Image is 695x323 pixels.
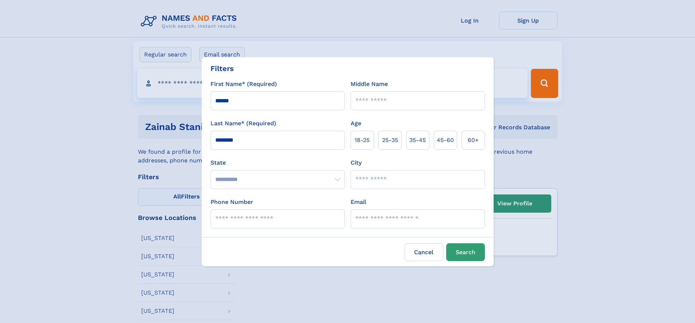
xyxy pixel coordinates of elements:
[437,136,454,145] span: 45‑60
[382,136,398,145] span: 25‑35
[211,158,345,167] label: State
[211,63,234,74] div: Filters
[468,136,479,145] span: 60+
[405,243,443,261] label: Cancel
[351,80,388,88] label: Middle Name
[351,198,366,206] label: Email
[409,136,426,145] span: 35‑45
[446,243,485,261] button: Search
[351,158,362,167] label: City
[211,119,276,128] label: Last Name* (Required)
[211,198,253,206] label: Phone Number
[351,119,361,128] label: Age
[355,136,370,145] span: 18‑25
[211,80,277,88] label: First Name* (Required)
